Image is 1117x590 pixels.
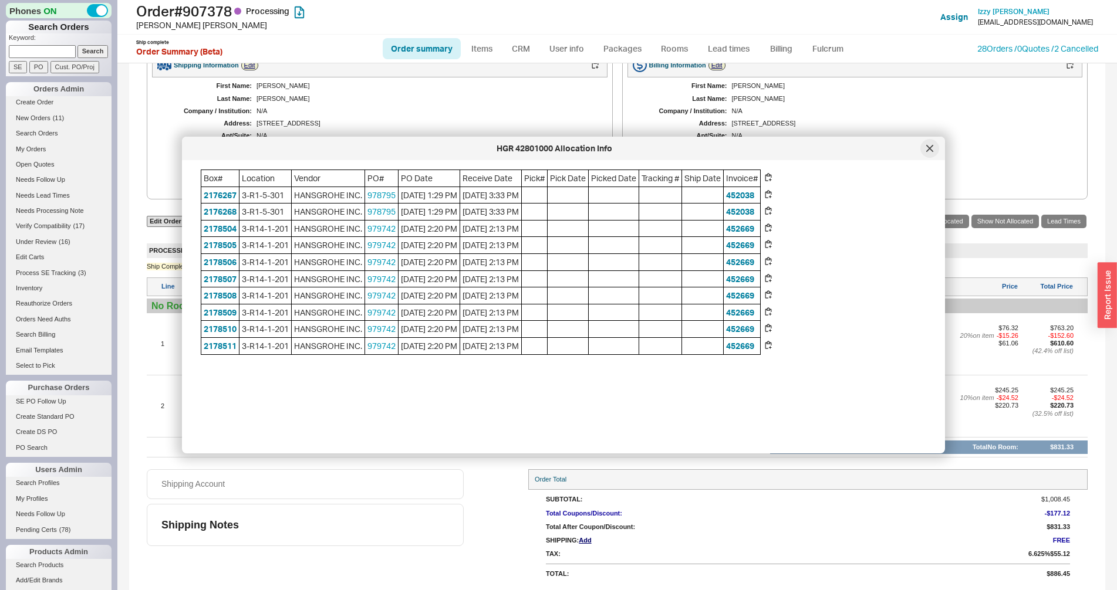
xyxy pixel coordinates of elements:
[726,307,754,318] button: 452669
[164,107,252,115] div: Company / Institution:
[292,271,365,287] span: HANSGROHE INC.
[1050,443,1074,451] div: $831.33
[9,61,27,73] input: SE
[1047,523,1070,531] span: $831.33
[6,112,112,124] a: New Orders(11)
[6,426,112,438] a: Create DS PO
[1047,570,1070,578] span: $886.45
[460,321,521,337] span: [DATE] 2:13 PM
[239,338,291,354] span: 3-R14-1-201
[6,282,112,294] a: Inventory
[460,237,521,253] span: [DATE] 2:13 PM
[161,479,225,489] div: Shipping Account
[292,338,365,354] span: HANSGROHE INC.
[399,304,460,321] span: [DATE] 2:20 PM
[726,223,754,235] button: 452669
[53,114,65,121] span: ( 11 )
[78,269,86,276] span: ( 3 )
[639,82,727,90] div: First Name:
[164,120,252,127] div: Address:
[546,537,579,544] div: Shipping:
[639,95,727,103] div: Last Name:
[367,206,396,216] a: 978795
[399,254,460,270] span: [DATE] 2:20 PM
[164,82,252,90] div: First Name:
[732,107,1071,115] div: N/A
[504,38,538,59] a: CRM
[699,38,758,59] a: Lead times
[522,170,547,187] span: Pick#
[1041,496,1070,503] span: $1,008.45
[541,38,593,59] a: User info
[940,11,968,23] button: Assign
[726,189,754,201] button: 452038
[546,496,1017,503] div: SubTotal:
[239,304,291,321] span: 3-R14-1-201
[16,269,76,276] span: Process SE Tracking
[399,221,460,237] span: [DATE] 2:20 PM
[1052,394,1074,402] span: - $24.52
[726,340,754,352] button: 452669
[6,574,112,586] a: Add/Edit Brands
[29,61,48,73] input: PO
[43,5,57,17] span: ON
[292,187,365,204] span: HANSGROHE INC.
[6,559,112,571] a: Search Products
[761,38,802,59] a: Billing
[930,283,1018,290] div: Price
[257,82,596,90] div: [PERSON_NAME]
[978,18,1093,26] div: [EMAIL_ADDRESS][DOMAIN_NAME]
[204,206,237,218] button: 2176268
[460,187,521,204] span: [DATE] 3:33 PM
[292,304,365,321] span: HANSGROHE INC.
[239,187,291,204] span: 3-R1-5-301
[546,523,1017,531] div: Total After Coupon/Discount:
[367,324,396,334] a: 979742
[383,38,461,59] a: Order summary
[367,341,396,351] a: 979742
[292,254,365,270] span: HANSGROHE INC.
[804,38,852,59] a: Fulcrum
[367,190,396,200] a: 978795
[73,222,85,229] span: ( 17 )
[1045,510,1070,517] span: -
[1050,550,1070,558] span: $55.12
[204,323,237,335] button: 2178510
[292,204,365,220] span: HANSGROHE INC.
[6,251,112,263] a: Edit Carts
[239,204,291,220] span: 3-R1-5-301
[6,174,112,186] a: Needs Follow Up
[136,46,222,56] a: Order Summary (Beta)
[164,157,252,165] div: State:
[589,170,639,187] span: Picked Date
[204,223,237,235] button: 2178504
[16,510,65,517] span: Needs Follow Up
[136,19,562,31] div: [PERSON_NAME] [PERSON_NAME]
[960,394,994,402] span: 10 % on item
[239,237,291,253] span: 3-R14-1-201
[399,321,460,337] span: [DATE] 2:20 PM
[399,204,460,220] span: [DATE] 1:29 PM
[292,221,365,237] span: HANSGROHE INC.
[726,206,754,218] button: 452038
[726,239,754,251] button: 452669
[726,256,754,268] button: 452669
[732,132,1071,140] div: N/A
[151,300,1083,311] div: No Room
[9,33,112,45] p: Keyword:
[639,107,727,115] div: Company / Institution:
[147,216,184,227] a: Edit Order
[1041,215,1086,228] a: Lead Times
[6,313,112,325] a: Orders Need Auths
[164,182,252,189] div: Delivery Phone:
[6,442,112,454] a: PO Search
[997,394,1018,402] span: - $24.52
[6,381,112,395] div: Purchase Orders
[292,287,365,304] span: HANSGROHE INC.
[6,21,112,33] h1: Search Orders
[460,304,521,321] span: [DATE] 2:13 PM
[6,545,112,559] div: Products Admin
[682,170,723,187] span: Ship Date
[367,257,396,267] a: 979742
[998,340,1018,347] span: $61.06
